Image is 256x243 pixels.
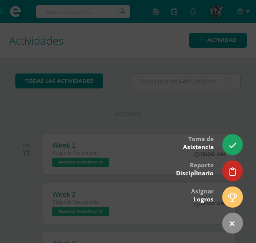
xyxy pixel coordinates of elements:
span: Disciplinario [176,169,214,177]
span: Logros [193,195,214,203]
div: Toma de [183,130,214,155]
span: Asistencia [183,143,214,151]
div: Asignar [191,182,214,207]
div: Reporte [176,156,214,181]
